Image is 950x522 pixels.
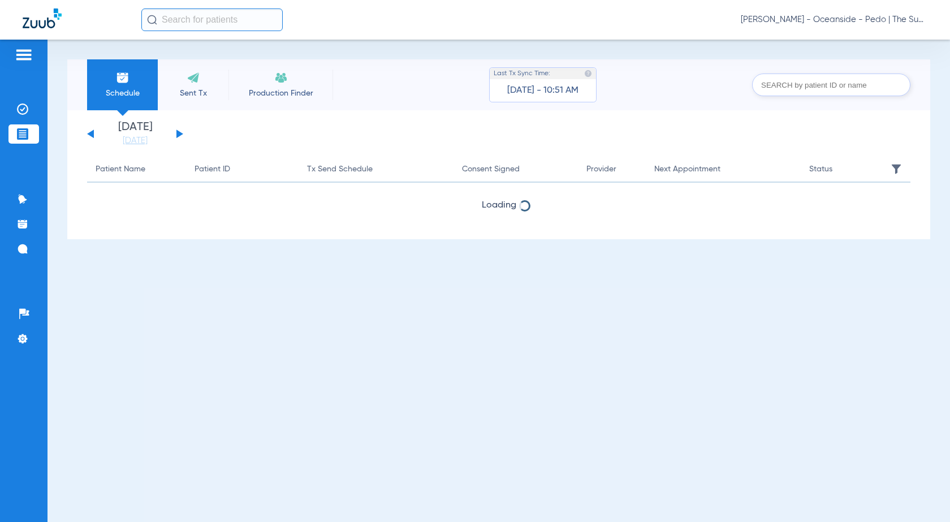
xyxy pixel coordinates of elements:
[654,163,792,175] div: Next Appointment
[893,468,950,522] iframe: Chat Widget
[507,85,578,96] span: [DATE] - 10:51 AM
[23,8,62,28] img: Zuub Logo
[195,163,290,175] div: Patient ID
[101,122,169,146] li: [DATE]
[187,71,200,84] img: Sent Tx
[752,74,910,96] input: SEARCH by patient ID or name
[96,163,145,175] div: Patient Name
[462,163,520,175] div: Consent Signed
[307,163,445,175] div: Tx Send Schedule
[586,163,616,175] div: Provider
[141,8,283,31] input: Search for patients
[274,71,288,84] img: Recare
[237,88,325,99] span: Production Finder
[586,163,637,175] div: Provider
[891,163,902,175] img: filter.svg
[195,163,230,175] div: Patient ID
[101,135,169,146] a: [DATE]
[462,163,569,175] div: Consent Signed
[741,14,927,25] span: [PERSON_NAME] - Oceanside - Pedo | The Super Dentists
[15,48,33,62] img: hamburger-icon
[584,70,592,77] img: last sync help info
[809,163,877,175] div: Status
[147,15,157,25] img: Search Icon
[654,163,720,175] div: Next Appointment
[307,163,373,175] div: Tx Send Schedule
[166,88,220,99] span: Sent Tx
[809,163,832,175] div: Status
[96,163,178,175] div: Patient Name
[87,200,910,211] span: Loading
[96,88,149,99] span: Schedule
[116,71,129,84] img: Schedule
[494,68,550,79] span: Last Tx Sync Time:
